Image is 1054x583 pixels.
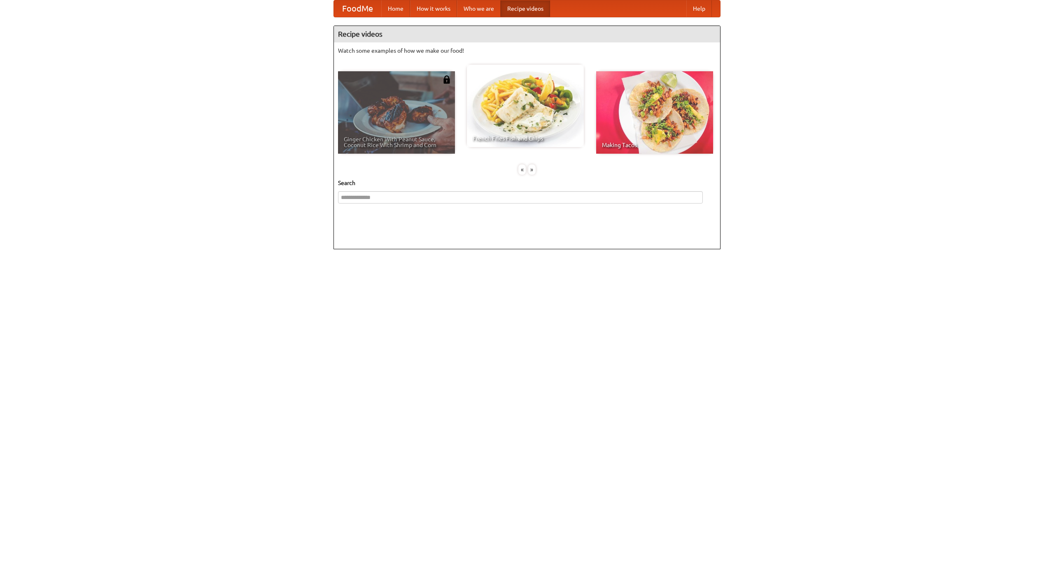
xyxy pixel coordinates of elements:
p: Watch some examples of how we make our food! [338,47,716,55]
a: Help [686,0,712,17]
a: Recipe videos [501,0,550,17]
a: Home [381,0,410,17]
img: 483408.png [443,75,451,84]
a: Making Tacos [596,71,713,154]
a: French Fries Fish and Chips [467,65,584,147]
span: Making Tacos [602,142,707,148]
h4: Recipe videos [334,26,720,42]
span: French Fries Fish and Chips [473,136,578,141]
h5: Search [338,179,716,187]
div: « [518,164,526,175]
a: How it works [410,0,457,17]
a: FoodMe [334,0,381,17]
div: » [528,164,536,175]
a: Who we are [457,0,501,17]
